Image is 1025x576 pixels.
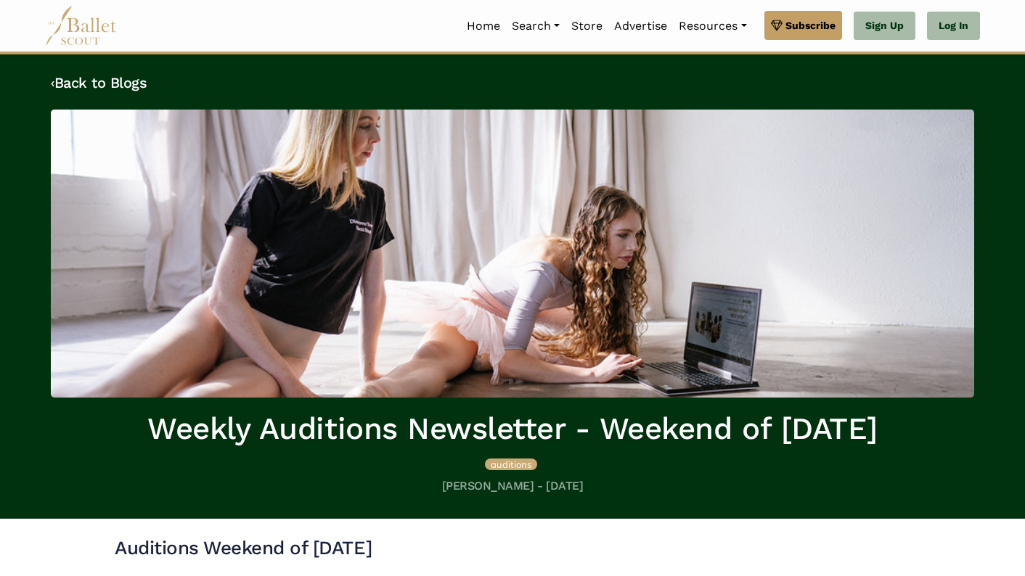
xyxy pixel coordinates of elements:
[115,536,910,561] h3: Auditions Weekend of [DATE]
[785,17,836,33] span: Subscribe
[485,456,537,471] a: auditions
[927,12,980,41] a: Log In
[461,11,506,41] a: Home
[491,458,531,470] span: auditions
[51,74,147,91] a: ‹Back to Blogs
[673,11,752,41] a: Resources
[51,409,974,449] h1: Weekly Auditions Newsletter - Weekend of [DATE]
[771,17,783,33] img: gem.svg
[506,11,565,41] a: Search
[764,11,842,40] a: Subscribe
[51,73,54,91] code: ‹
[854,12,915,41] a: Sign Up
[565,11,608,41] a: Store
[51,110,974,398] img: header_image.img
[608,11,673,41] a: Advertise
[51,479,974,494] h5: [PERSON_NAME] - [DATE]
